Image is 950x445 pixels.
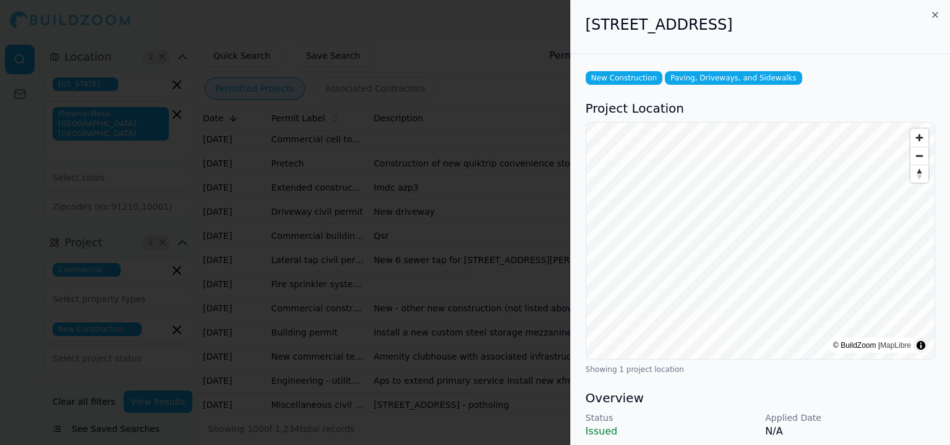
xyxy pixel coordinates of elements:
[586,15,935,35] h2: [STREET_ADDRESS]
[586,123,935,359] canvas: Map
[586,389,935,407] h3: Overview
[910,129,928,147] button: Zoom in
[910,147,928,165] button: Zoom out
[586,365,935,374] div: Showing 1 project location
[765,412,935,424] p: Applied Date
[765,424,935,439] p: N/A
[586,100,935,117] h3: Project Location
[665,71,802,85] span: Paving, Driveways, and Sidewalks
[833,339,911,352] div: © BuildZoom |
[586,412,756,424] p: Status
[586,71,662,85] span: New Construction
[586,424,756,439] p: Issued
[910,165,928,183] button: Reset bearing to north
[880,341,911,350] a: MapLibre
[914,338,928,353] summary: Toggle attribution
